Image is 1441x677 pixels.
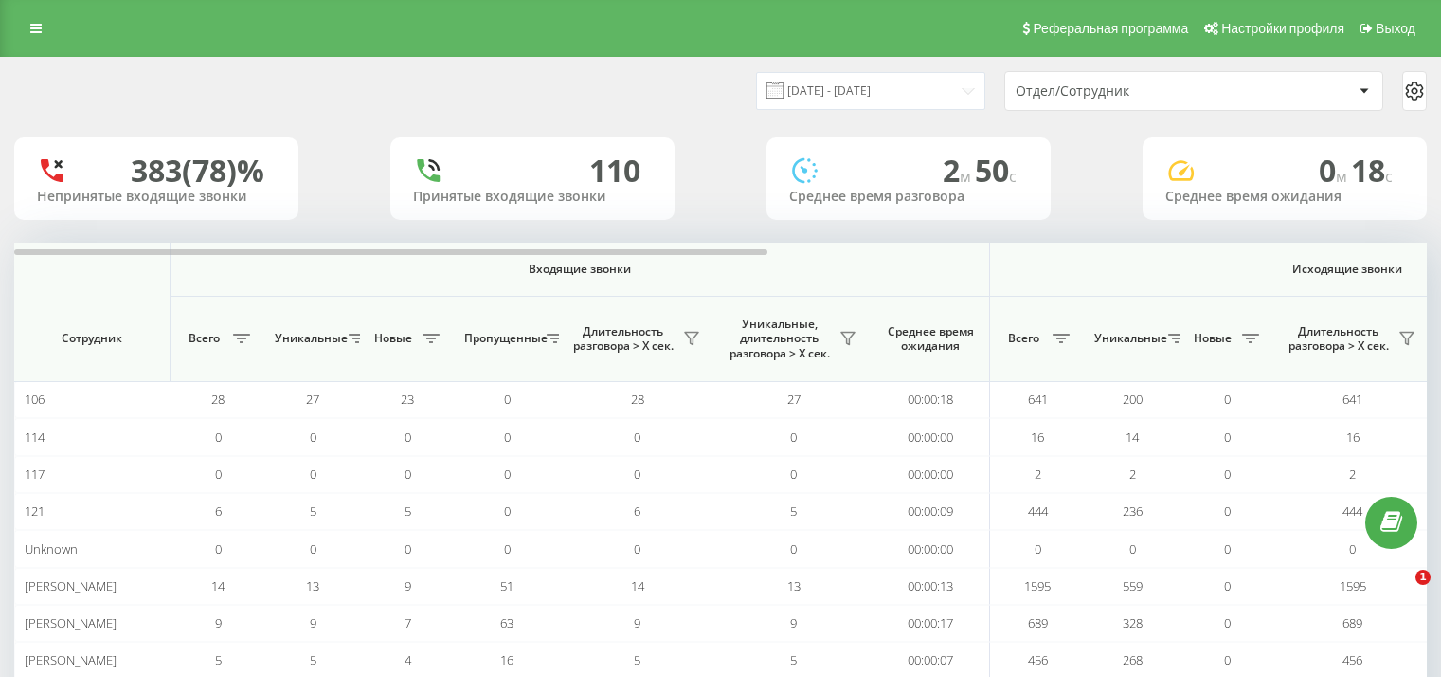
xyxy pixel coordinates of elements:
[872,605,990,642] td: 00:00:17
[975,150,1017,191] span: 50
[1340,577,1366,595] span: 1595
[634,466,640,483] span: 0
[1349,540,1356,558] span: 0
[215,429,222,446] span: 0
[25,614,117,631] span: [PERSON_NAME]
[1009,166,1017,187] span: c
[1377,570,1422,615] iframe: Intercom live chat
[405,614,411,631] span: 7
[504,540,511,558] span: 0
[872,568,990,605] td: 00:00:13
[215,503,222,520] span: 6
[1123,614,1143,631] span: 328
[631,577,644,595] span: 14
[1035,540,1041,558] span: 0
[1031,429,1044,446] span: 16
[310,651,316,668] span: 5
[37,189,276,205] div: Непринятые входящие звонки
[1028,503,1048,520] span: 444
[131,153,264,189] div: 383 (78)%
[1336,166,1351,187] span: м
[1346,429,1360,446] span: 16
[1129,466,1136,483] span: 2
[790,466,797,483] span: 0
[634,503,640,520] span: 6
[631,391,644,408] span: 28
[464,331,541,346] span: Пропущенные
[787,391,801,408] span: 27
[25,503,45,520] span: 121
[1415,570,1431,585] span: 1
[1351,150,1393,191] span: 18
[211,577,225,595] span: 14
[1319,150,1351,191] span: 0
[25,429,45,446] span: 114
[634,540,640,558] span: 0
[1284,324,1393,354] span: Длительность разговора > Х сек.
[369,331,417,346] span: Новые
[215,540,222,558] span: 0
[1342,391,1362,408] span: 641
[504,503,511,520] span: 0
[405,577,411,595] span: 9
[787,577,801,595] span: 13
[310,614,316,631] span: 9
[30,331,153,346] span: Сотрудник
[25,577,117,595] span: [PERSON_NAME]
[1342,503,1362,520] span: 444
[405,466,411,483] span: 0
[872,381,990,418] td: 00:00:18
[1028,614,1048,631] span: 689
[1224,540,1231,558] span: 0
[634,429,640,446] span: 0
[215,466,222,483] span: 0
[306,391,319,408] span: 27
[1342,614,1362,631] span: 689
[401,391,414,408] span: 23
[1165,189,1404,205] div: Среднее время ожидания
[1033,21,1188,36] span: Реферальная программа
[306,577,319,595] span: 13
[405,540,411,558] span: 0
[1224,651,1231,668] span: 0
[1000,331,1047,346] span: Всего
[1376,21,1415,36] span: Выход
[872,530,990,567] td: 00:00:00
[1035,466,1041,483] span: 2
[960,166,975,187] span: м
[634,651,640,668] span: 5
[634,614,640,631] span: 9
[872,418,990,455] td: 00:00:00
[568,324,677,354] span: Длительность разговора > Х сек.
[500,651,513,668] span: 16
[1028,651,1048,668] span: 456
[310,503,316,520] span: 5
[25,651,117,668] span: [PERSON_NAME]
[310,429,316,446] span: 0
[790,651,797,668] span: 5
[413,189,652,205] div: Принятые входящие звонки
[943,150,975,191] span: 2
[500,614,513,631] span: 63
[220,262,940,277] span: Входящие звонки
[1028,391,1048,408] span: 641
[500,577,513,595] span: 51
[1123,503,1143,520] span: 236
[504,429,511,446] span: 0
[405,503,411,520] span: 5
[405,429,411,446] span: 0
[872,456,990,493] td: 00:00:00
[789,189,1028,205] div: Среднее время разговора
[1123,391,1143,408] span: 200
[1024,577,1051,595] span: 1595
[405,651,411,668] span: 4
[725,317,834,361] span: Уникальные, длительность разговора > Х сек.
[1189,331,1236,346] span: Новые
[215,614,222,631] span: 9
[1385,166,1393,187] span: c
[1123,577,1143,595] span: 559
[1129,540,1136,558] span: 0
[1094,331,1162,346] span: Уникальные
[1224,614,1231,631] span: 0
[310,466,316,483] span: 0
